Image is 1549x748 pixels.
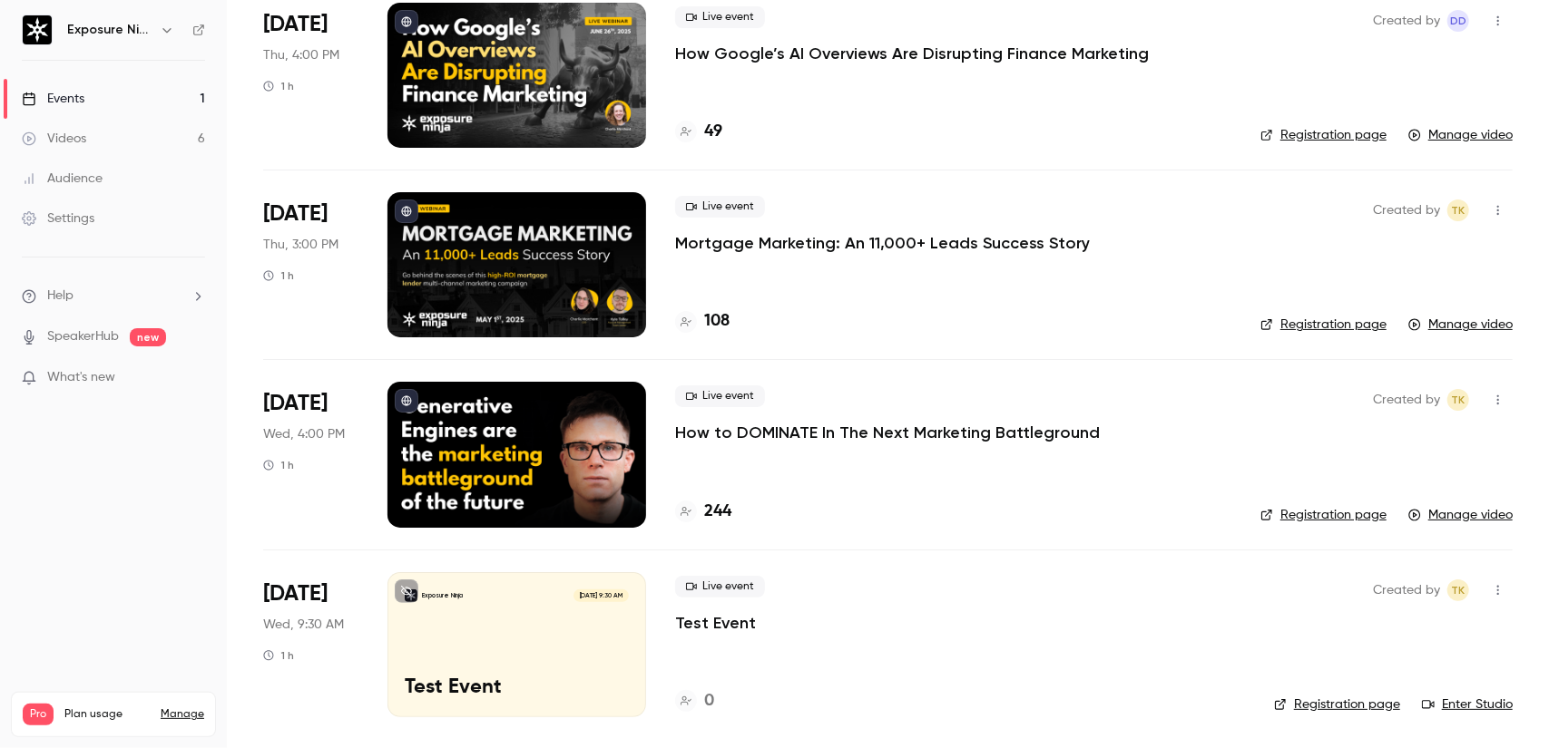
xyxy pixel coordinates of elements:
[1373,10,1440,32] span: Created by
[387,572,646,717] a: Test EventExposure Ninja[DATE] 9:30 AMTest Event
[704,689,714,714] h4: 0
[263,648,294,663] div: 1 h
[1408,506,1513,524] a: Manage video
[1452,389,1466,411] span: TK
[263,79,294,93] div: 1 h
[1274,695,1400,714] a: Registration page
[263,389,328,418] span: [DATE]
[263,199,328,228] span: [DATE]
[1447,579,1469,601] span: Timothy Kitchen
[263,572,358,717] div: Nov 20 Wed, 9:30 AM (Europe/London)
[1447,389,1469,411] span: Timothy Kitchen
[47,327,119,346] a: SpeakerHub
[675,576,765,597] span: Live event
[263,616,344,634] span: Wed, 9:30 AM
[22,209,94,228] div: Settings
[263,10,328,39] span: [DATE]
[263,3,358,148] div: Jun 26 Thu, 4:00 PM (Europe/London)
[22,170,103,188] div: Audience
[675,385,765,407] span: Live event
[161,707,204,722] a: Manage
[263,425,345,443] span: Wed, 4:00 PM
[1260,506,1387,524] a: Registration page
[1373,579,1440,601] span: Created by
[47,368,115,387] span: What's new
[675,500,731,524] a: 244
[1447,199,1469,221] span: Timothy Kitchen
[675,232,1090,254] a: Mortgage Marketing: An 11,000+ Leads Success Story
[1408,316,1513,334] a: Manage video
[263,46,339,64] span: Thu, 4:00 PM
[22,130,86,148] div: Videos
[675,43,1149,64] a: How Google’s AI Overviews Are Disrupting Finance Marketing
[1408,126,1513,144] a: Manage video
[22,90,84,108] div: Events
[1373,389,1440,411] span: Created by
[704,309,730,334] h4: 108
[1447,10,1469,32] span: Dale Davies
[704,500,731,524] h4: 244
[675,689,714,714] a: 0
[675,612,756,634] a: Test Event
[263,382,358,527] div: Dec 11 Wed, 4:00 PM (Europe/London)
[263,579,328,608] span: [DATE]
[1260,316,1387,334] a: Registration page
[263,268,294,283] div: 1 h
[23,704,54,725] span: Pro
[1450,10,1466,32] span: DD
[704,120,722,144] h4: 49
[130,328,166,346] span: new
[1260,126,1387,144] a: Registration page
[64,707,150,722] span: Plan usage
[1452,199,1466,221] span: TK
[675,120,722,144] a: 49
[263,458,294,472] div: 1 h
[1373,199,1440,221] span: Created by
[67,21,152,39] h6: Exposure Ninja
[1422,695,1513,714] a: Enter Studio
[263,236,338,254] span: Thu, 3:00 PM
[405,676,629,700] p: Test Event
[47,287,74,306] span: Help
[22,287,205,306] li: help-dropdown-opener
[23,15,52,44] img: Exposure Ninja
[675,422,1100,443] a: How to DOMINATE In The Next Marketing Battleground
[263,192,358,337] div: May 1 Thu, 3:00 PM (Europe/London)
[675,309,730,334] a: 108
[1452,579,1466,601] span: TK
[574,589,628,602] span: [DATE] 9:30 AM
[422,591,463,600] p: Exposure Ninja
[675,196,765,218] span: Live event
[675,6,765,28] span: Live event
